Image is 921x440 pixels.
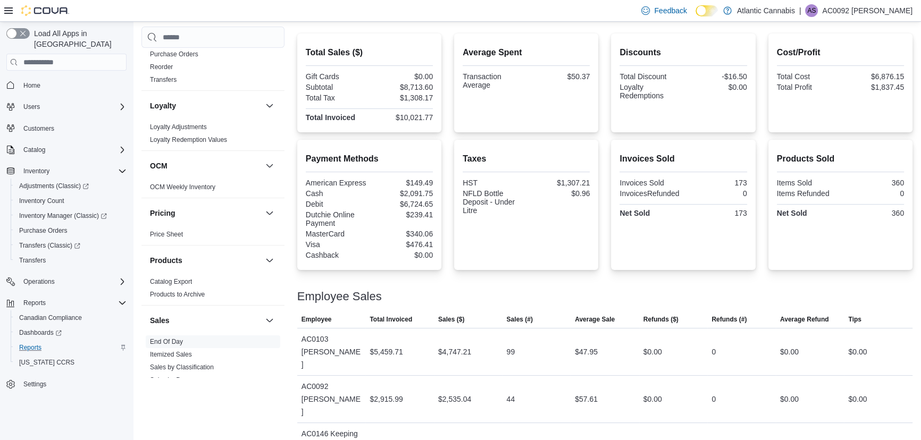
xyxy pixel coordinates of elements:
button: Operations [19,275,59,288]
p: AC0092 [PERSON_NAME] [822,4,912,17]
span: Inventory [23,167,49,175]
div: Loyalty Redemptions [619,83,681,100]
span: Inventory Count [19,197,64,205]
div: HST [463,179,524,187]
span: Settings [19,377,127,391]
span: Home [23,81,40,90]
span: Customers [23,124,54,133]
div: 173 [685,209,747,217]
div: $0.00 [643,393,662,405]
div: $8,713.60 [371,83,433,91]
button: Catalog [19,143,49,156]
button: Inventory [19,165,54,177]
button: Products [150,255,261,266]
div: Total Tax [306,94,367,102]
div: Products [141,275,284,305]
div: $6,876.15 [842,72,904,81]
a: Transfers (Classic) [11,238,131,253]
div: -$16.50 [685,72,747,81]
button: Pricing [263,207,276,219]
button: Settings [2,376,131,392]
div: Total Discount [619,72,681,81]
span: Catalog [19,143,127,156]
button: Inventory Count [11,193,131,208]
span: Average Sale [575,315,615,324]
div: $476.41 [371,240,433,249]
div: $50.37 [529,72,590,81]
h2: Taxes [463,153,590,165]
h2: Total Sales ($) [306,46,433,59]
button: Users [19,100,44,113]
a: Loyalty Adjustments [150,123,207,131]
button: Transfers [11,253,131,268]
h3: Products [150,255,182,266]
div: $10,021.77 [371,113,433,122]
span: Average Refund [780,315,829,324]
div: 0 [711,393,716,405]
span: Inventory [19,165,127,177]
button: Loyalty [263,99,276,112]
a: Purchase Orders [150,50,198,58]
button: Purchase Orders [11,223,131,238]
a: Transfers (Classic) [15,239,85,252]
span: [US_STATE] CCRS [19,358,74,367]
div: 173 [685,179,747,187]
span: Load All Apps in [GEOGRAPHIC_DATA] [30,28,127,49]
a: Sales by Classification [150,363,214,371]
h2: Cost/Profit [777,46,904,59]
div: 0 [685,189,747,198]
button: Loyalty [150,100,261,111]
p: Atlantic Cannabis [737,4,795,17]
span: Dashboards [15,326,127,339]
span: Price Sheet [150,230,183,239]
span: Reports [23,299,46,307]
div: $0.00 [371,251,433,259]
h3: Employee Sales [297,290,382,303]
span: Transfers (Classic) [15,239,127,252]
a: End Of Day [150,338,183,345]
h2: Products Sold [777,153,904,165]
button: [US_STATE] CCRS [11,355,131,370]
span: Purchase Orders [19,226,68,235]
span: Adjustments (Classic) [19,182,89,190]
span: Users [19,100,127,113]
div: 0 [842,189,904,198]
div: $0.96 [529,189,590,198]
span: Sales by Day [150,376,188,384]
span: Dashboards [19,328,62,337]
a: Home [19,79,45,92]
button: Catalog [2,142,131,157]
div: $0.00 [848,345,867,358]
div: 99 [507,345,515,358]
div: Dutchie Online Payment [306,210,367,227]
div: Debit [306,200,367,208]
a: Adjustments (Classic) [15,180,93,192]
button: Customers [2,121,131,136]
div: $5,459.71 [370,345,403,358]
button: Reports [2,295,131,310]
div: $239.41 [371,210,433,219]
div: 360 [842,209,904,217]
a: Purchase Orders [15,224,72,237]
div: Subtotal [306,83,367,91]
span: Customers [19,122,127,135]
button: OCM [150,160,261,171]
button: Home [2,77,131,92]
span: Sales by Classification [150,363,214,371]
button: Users [2,99,131,114]
div: NFLD Bottle Deposit - Under Litre [463,189,524,215]
button: Pricing [150,208,261,218]
div: 44 [507,393,515,405]
h3: OCM [150,160,168,171]
a: Settings [19,378,51,391]
strong: Total Invoiced [306,113,355,122]
div: $57.61 [575,393,598,405]
a: Dashboards [15,326,66,339]
span: Refunds (#) [711,315,747,324]
div: $1,307.21 [529,179,590,187]
span: Itemized Sales [150,350,192,359]
span: Canadian Compliance [19,314,82,322]
div: 360 [842,179,904,187]
img: Cova [21,5,69,16]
